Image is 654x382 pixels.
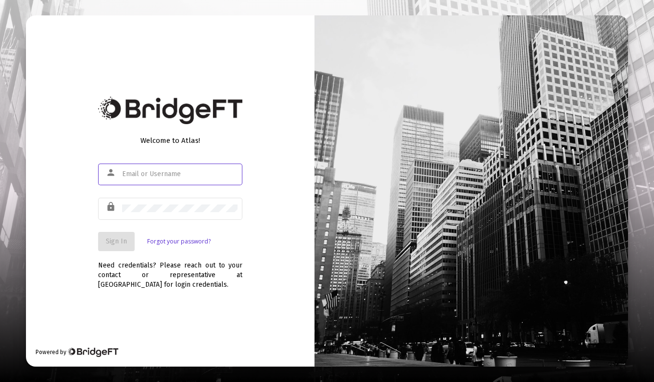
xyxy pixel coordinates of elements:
div: Welcome to Atlas! [98,136,242,145]
img: Bridge Financial Technology Logo [67,347,118,357]
input: Email or Username [122,170,238,178]
div: Powered by [36,347,118,357]
mat-icon: lock [106,201,117,213]
button: Sign In [98,232,135,251]
a: Forgot your password? [147,237,211,246]
div: Need credentials? Please reach out to your contact or representative at [GEOGRAPHIC_DATA] for log... [98,251,242,290]
img: Bridge Financial Technology Logo [98,97,242,124]
span: Sign In [106,237,127,245]
mat-icon: person [106,167,117,178]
